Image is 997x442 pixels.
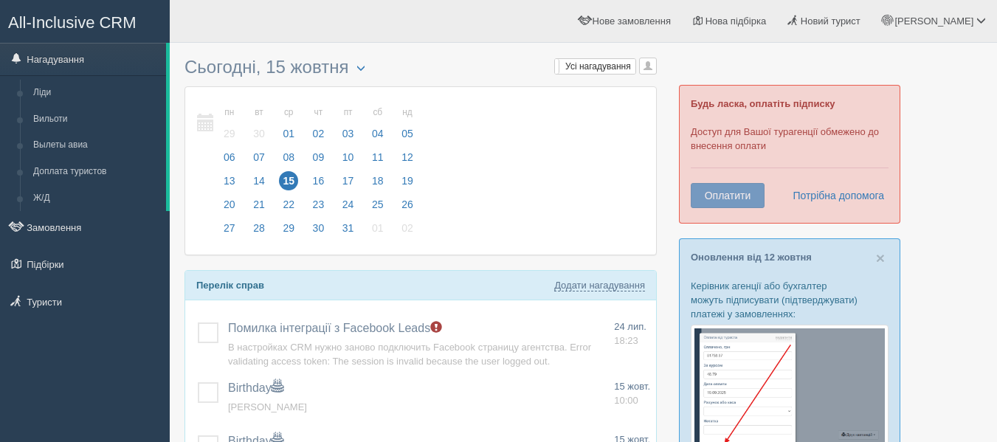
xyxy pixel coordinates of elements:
[309,195,328,214] span: 23
[228,401,307,412] a: [PERSON_NAME]
[393,98,418,149] a: нд 05
[393,173,418,196] a: 19
[364,220,392,244] a: 01
[1,1,169,41] a: All-Inclusive CRM
[398,106,417,119] small: нд
[398,195,417,214] span: 26
[339,218,358,238] span: 31
[364,149,392,173] a: 11
[220,106,239,119] small: пн
[279,195,298,214] span: 22
[393,149,418,173] a: 12
[368,106,387,119] small: сб
[334,196,362,220] a: 24
[894,15,973,27] span: [PERSON_NAME]
[339,148,358,167] span: 10
[706,15,767,27] span: Нова підбірка
[398,171,417,190] span: 19
[614,395,638,406] span: 10:00
[27,159,166,185] a: Доплата туристов
[245,98,273,149] a: вт 30
[309,148,328,167] span: 09
[245,196,273,220] a: 21
[27,80,166,106] a: Ліди
[393,196,418,220] a: 26
[398,124,417,143] span: 05
[27,185,166,212] a: Ж/Д
[565,61,631,72] span: Усі нагадування
[801,15,860,27] span: Новий турист
[228,342,591,367] a: В настройках CRM нужно заново подключить Facebook страницу агентства. Error validating access tok...
[220,195,239,214] span: 20
[691,98,835,109] b: Будь ласка, оплатіть підписку
[334,149,362,173] a: 10
[249,218,269,238] span: 28
[339,171,358,190] span: 17
[275,220,303,244] a: 29
[368,195,387,214] span: 25
[339,195,358,214] span: 24
[220,148,239,167] span: 06
[368,171,387,190] span: 18
[368,124,387,143] span: 04
[614,321,646,332] span: 24 лип.
[220,171,239,190] span: 13
[305,220,333,244] a: 30
[339,106,358,119] small: пт
[364,98,392,149] a: сб 04
[305,149,333,173] a: 09
[27,106,166,133] a: Вильоти
[334,220,362,244] a: 31
[691,252,812,263] a: Оновлення від 12 жовтня
[368,218,387,238] span: 01
[245,220,273,244] a: 28
[364,173,392,196] a: 18
[364,196,392,220] a: 25
[215,196,244,220] a: 20
[554,280,645,291] a: Додати нагадування
[334,173,362,196] a: 17
[309,171,328,190] span: 16
[184,58,657,79] h3: Сьогодні, 15 жовтня
[228,381,283,394] a: Birthday
[228,322,442,334] a: Помилка інтеграції з Facebook Leads
[309,124,328,143] span: 02
[593,15,671,27] span: Нове замовлення
[249,171,269,190] span: 14
[249,148,269,167] span: 07
[279,124,298,143] span: 01
[393,220,418,244] a: 02
[249,195,269,214] span: 21
[245,173,273,196] a: 14
[279,218,298,238] span: 29
[334,98,362,149] a: пт 03
[614,381,650,392] span: 15 жовт.
[305,173,333,196] a: 16
[614,335,638,346] span: 18:23
[398,148,417,167] span: 12
[305,196,333,220] a: 23
[339,124,358,143] span: 03
[279,171,298,190] span: 15
[691,183,765,208] button: Оплатити
[691,279,889,321] p: Керівник агенції або бухгалтер можуть підписувати (підтверджувати) платежі у замовленнях:
[196,280,264,291] b: Перелік справ
[398,218,417,238] span: 02
[245,149,273,173] a: 07
[215,149,244,173] a: 06
[679,85,900,224] div: Доступ для Вашої турагенції обмежено до внесення оплати
[249,106,269,119] small: вт
[614,380,650,407] a: 15 жовт. 10:00
[783,183,885,208] a: Потрібна допомога
[368,148,387,167] span: 11
[215,220,244,244] a: 27
[275,98,303,149] a: ср 01
[275,149,303,173] a: 08
[275,196,303,220] a: 22
[305,98,333,149] a: чт 02
[8,13,137,32] span: All-Inclusive CRM
[876,249,885,266] span: ×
